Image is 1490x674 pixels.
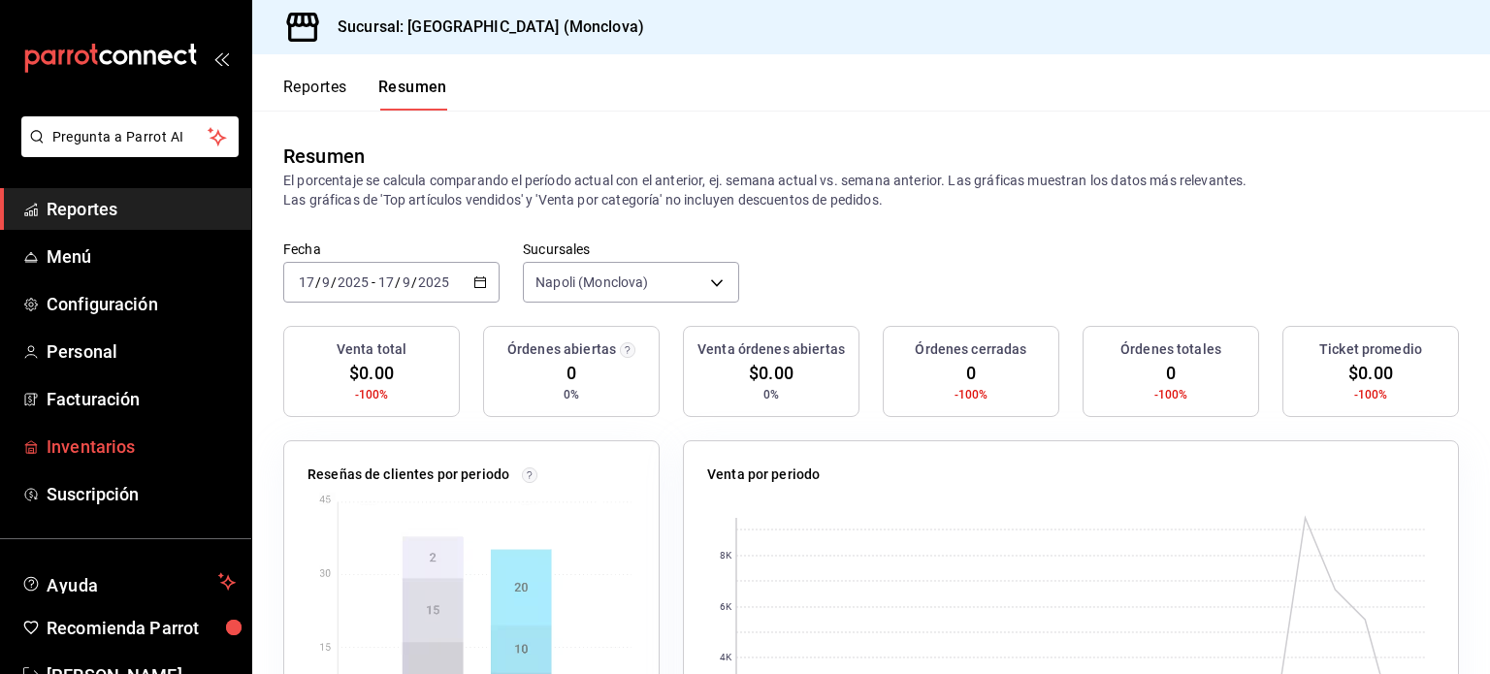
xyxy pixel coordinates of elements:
input: -- [377,274,395,290]
span: / [331,274,337,290]
text: 4K [720,653,732,663]
h3: Órdenes totales [1120,339,1221,360]
h3: Venta órdenes abiertas [697,339,845,360]
h3: Sucursal: [GEOGRAPHIC_DATA] (Monclova) [322,16,644,39]
text: 6K [720,602,732,613]
span: -100% [955,386,988,403]
span: Pregunta a Parrot AI [52,127,209,147]
span: / [395,274,401,290]
input: ---- [417,274,450,290]
button: Pregunta a Parrot AI [21,116,239,157]
span: Configuración [47,291,236,317]
p: Reseñas de clientes por periodo [308,465,509,485]
div: Resumen [283,142,365,171]
text: 8K [720,551,732,562]
span: 0 [966,360,976,386]
span: 0% [564,386,579,403]
a: Pregunta a Parrot AI [14,141,239,161]
h3: Órdenes cerradas [915,339,1026,360]
h3: Venta total [337,339,406,360]
input: ---- [337,274,370,290]
span: Reportes [47,196,236,222]
h3: Ticket promedio [1319,339,1422,360]
span: Facturación [47,386,236,412]
span: $0.00 [1348,360,1393,386]
span: 0 [567,360,576,386]
span: Suscripción [47,481,236,507]
p: El porcentaje se calcula comparando el período actual con el anterior, ej. semana actual vs. sema... [283,171,1459,209]
span: -100% [1354,386,1388,403]
span: Napoli (Monclova) [535,273,648,292]
span: -100% [1154,386,1188,403]
input: -- [321,274,331,290]
span: -100% [355,386,389,403]
label: Fecha [283,242,500,256]
span: Inventarios [47,433,236,460]
label: Sucursales [523,242,739,256]
span: 0% [763,386,779,403]
span: $0.00 [749,360,794,386]
button: Resumen [378,78,447,111]
div: navigation tabs [283,78,447,111]
span: - [372,274,375,290]
span: Menú [47,243,236,270]
span: Ayuda [47,570,211,594]
span: / [315,274,321,290]
span: 0 [1166,360,1176,386]
input: -- [298,274,315,290]
input: -- [402,274,411,290]
span: Recomienda Parrot [47,615,236,641]
span: Personal [47,338,236,365]
h3: Órdenes abiertas [507,339,616,360]
button: Reportes [283,78,347,111]
p: Venta por periodo [707,465,820,485]
span: $0.00 [349,360,394,386]
span: / [411,274,417,290]
button: open_drawer_menu [213,50,229,66]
